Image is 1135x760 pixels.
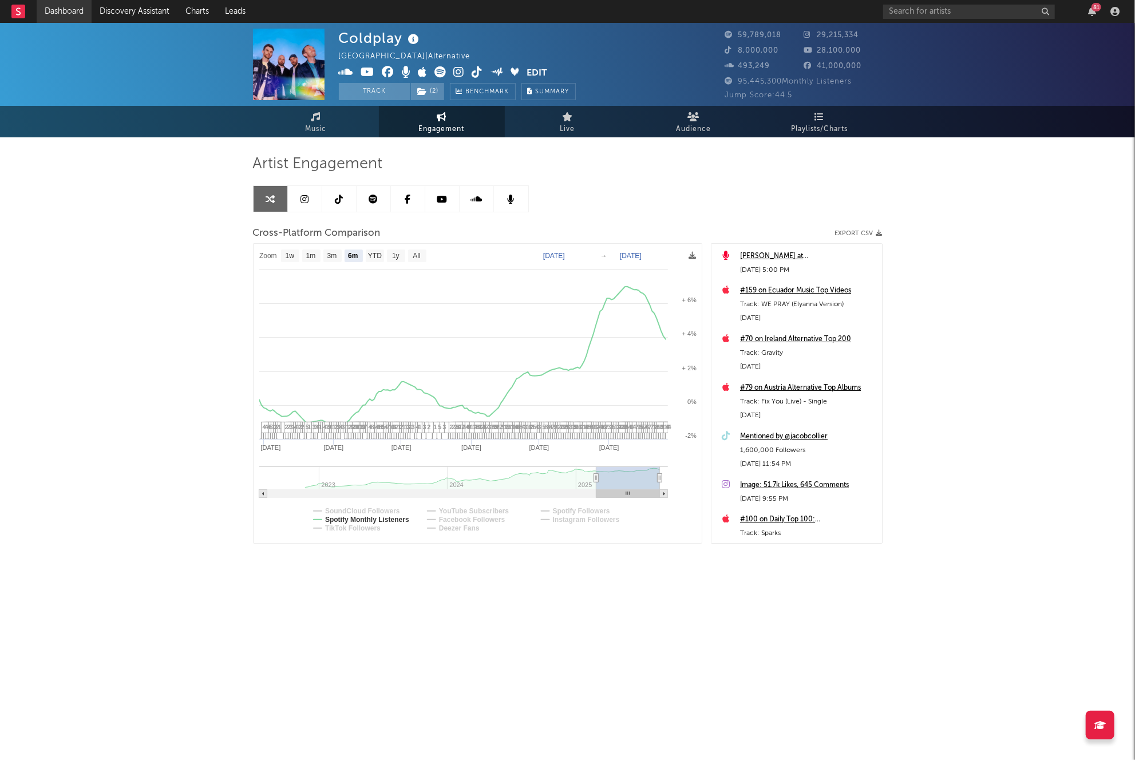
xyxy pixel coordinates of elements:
span: 4 [263,423,266,430]
div: [PERSON_NAME] at [GEOGRAPHIC_DATA] ([DATE]) [740,250,876,263]
span: 1 [434,423,437,430]
div: [DATE] [740,360,876,374]
span: 2 [428,423,431,430]
div: [DATE] [740,540,876,554]
a: Image: 51.7k Likes, 645 Comments [740,478,876,492]
span: 1 [319,423,322,430]
text: + 6% [682,296,697,303]
span: 17 [556,423,563,430]
span: 1 [405,423,408,430]
span: 29,215,334 [804,31,859,39]
span: 2 [299,423,302,430]
span: 5 [640,423,643,430]
span: 38 [488,423,495,430]
span: 9 [328,423,331,430]
span: 3 [407,423,410,430]
span: 3 [342,423,345,430]
span: 7 [387,423,390,430]
span: 6 [646,423,650,430]
span: 14 [665,423,671,430]
span: 3 [315,423,318,430]
span: 8 [547,423,551,430]
span: 41,000,000 [804,62,861,70]
div: Track: Gravity [740,346,876,360]
span: 3 [524,423,528,430]
span: 4 [267,423,271,430]
span: 7 [635,423,639,430]
button: Summary [521,83,576,100]
span: 1 [278,423,282,430]
div: [DATE] 9:55 PM [740,492,876,506]
text: 6m [348,252,358,260]
span: 2 [274,423,278,430]
span: 3 [538,423,541,430]
text: All [413,252,420,260]
button: 81 [1088,7,1096,16]
span: 18 [653,423,660,430]
span: 1 [308,423,311,430]
span: 7 [486,423,489,430]
a: Audience [631,106,757,137]
span: 12 [601,423,608,430]
span: 4 [265,423,268,430]
span: 8 [520,423,523,430]
span: 4 [294,423,298,430]
span: 1 [296,423,300,430]
span: 6 [595,423,598,430]
text: 1m [306,252,315,260]
span: 9 [592,423,596,430]
text: + 2% [682,365,697,371]
a: #79 on Austria Alternative Top Albums [740,381,876,395]
span: 4 [416,423,420,430]
div: 1,600,000 Followers [740,444,876,457]
text: YTD [367,252,381,260]
span: 3 [610,423,614,430]
button: Export CSV [835,230,883,237]
text: 0% [687,398,697,405]
text: Spotify Followers [552,507,610,515]
div: [DATE] 11:54 PM [740,457,876,471]
text: [DATE] [529,444,549,451]
span: 8 [371,423,374,430]
text: Zoom [259,252,277,260]
span: 1 [292,423,295,430]
span: 4 [323,423,327,430]
span: 3 [313,423,316,430]
span: 3 [608,423,611,430]
span: 2 [287,423,291,430]
span: 7 [644,423,647,430]
span: 14 [615,423,622,430]
span: 12 [527,423,533,430]
span: 4 [549,423,553,430]
button: Edit [527,66,547,81]
span: 14 [662,423,669,430]
span: 4 [385,423,388,430]
text: SoundCloud Followers [325,507,400,515]
a: #159 on Ecuador Music Top Videos [740,284,876,298]
span: 12 [459,423,466,430]
input: Search for artists [883,5,1055,19]
div: Track: WE PRAY (Elyanna Version) [740,298,876,311]
text: -2% [685,432,697,439]
span: 1 [402,423,406,430]
span: 2 [450,423,453,430]
span: 1 [398,423,401,430]
span: 59,789,018 [725,31,782,39]
a: #70 on Ireland Alternative Top 200 [740,332,876,346]
span: 4 [369,423,372,430]
div: [DATE] [740,409,876,422]
a: Music [253,106,379,137]
span: 5 [438,423,442,430]
span: 13 [373,423,380,430]
span: 8 [545,423,548,430]
a: Playlists/Charts [757,106,883,137]
span: 3 [443,423,446,430]
span: 14 [511,423,518,430]
span: Jump Score: 44.5 [725,92,793,99]
span: 28,100,000 [804,47,861,54]
text: [DATE] [461,444,481,451]
text: + 4% [682,330,697,337]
